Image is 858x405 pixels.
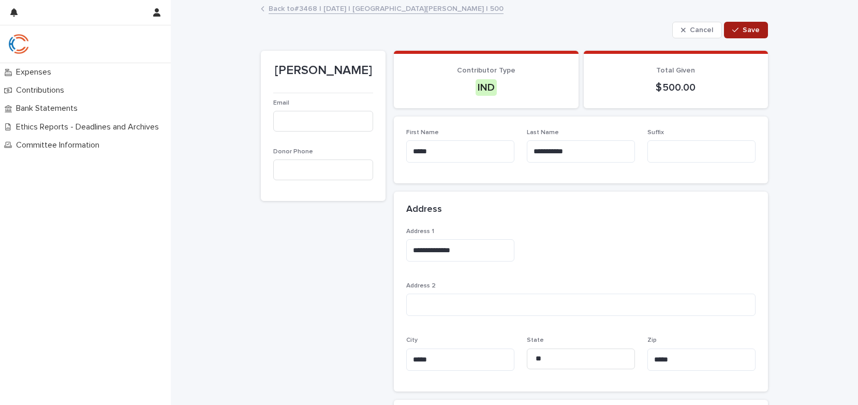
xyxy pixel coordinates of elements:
[273,149,313,155] span: Donor Phone
[724,22,768,38] button: Save
[12,67,60,77] p: Expenses
[596,81,756,94] p: $ 500.00
[527,337,544,343] span: State
[12,122,167,132] p: Ethics Reports - Deadlines and Archives
[12,140,108,150] p: Committee Information
[476,79,497,96] div: IND
[12,104,86,113] p: Bank Statements
[8,34,29,54] img: qJrBEDQOT26p5MY9181R
[743,26,760,34] span: Save
[690,26,713,34] span: Cancel
[273,63,373,78] p: [PERSON_NAME]
[269,2,504,14] a: Back to#3468 | [DATE] | [GEOGRAPHIC_DATA][PERSON_NAME] | 500
[406,337,418,343] span: City
[273,100,289,106] span: Email
[12,85,72,95] p: Contributions
[656,67,695,74] span: Total Given
[457,67,515,74] span: Contributor Type
[406,283,436,289] span: Address 2
[406,204,442,215] h2: Address
[672,22,722,38] button: Cancel
[527,129,559,136] span: Last Name
[647,337,657,343] span: Zip
[406,228,434,235] span: Address 1
[406,129,439,136] span: First Name
[647,129,664,136] span: Suffix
